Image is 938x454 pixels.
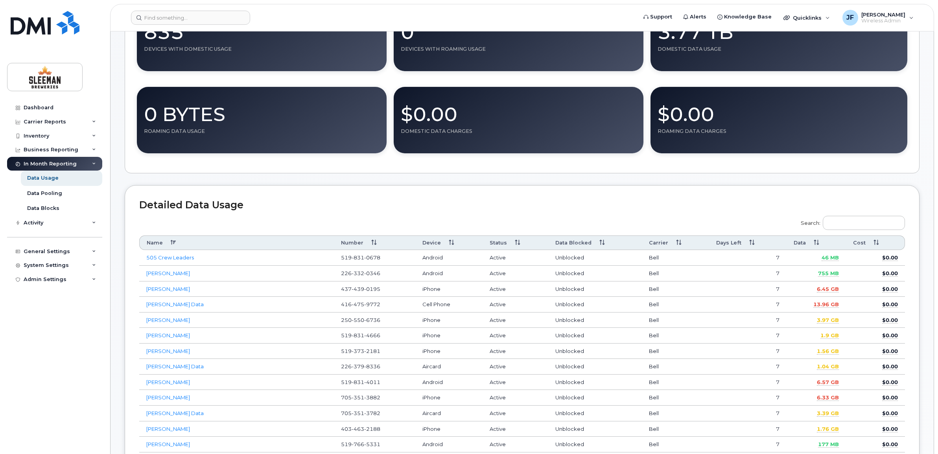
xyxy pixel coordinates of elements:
[341,379,380,385] span: 519
[146,286,190,292] a: [PERSON_NAME]
[724,13,772,21] span: Knowledge Base
[846,13,854,22] span: JF
[709,390,786,406] td: 7
[548,250,642,266] td: Unblocked
[882,348,898,355] span: $0.00
[334,235,415,250] th: Number: activate to sort column ascending
[364,317,380,323] span: 6736
[642,421,709,437] td: Bell
[642,406,709,421] td: Bell
[415,312,483,328] td: iPhone
[709,312,786,328] td: 7
[139,235,334,250] th: Name: activate to sort column descending
[817,394,839,401] span: 6.33 GB
[352,441,364,447] span: 766
[548,312,642,328] td: Unblocked
[352,394,364,401] span: 351
[146,394,190,401] a: [PERSON_NAME]
[642,375,709,390] td: Bell
[146,348,190,354] a: [PERSON_NAME]
[548,328,642,344] td: Unblocked
[787,235,846,250] th: Data: activate to sort column ascending
[817,286,839,292] span: 6.45 GB
[352,286,364,292] span: 439
[709,281,786,297] td: 7
[690,13,706,21] span: Alerts
[401,94,636,128] div: $0.00
[415,328,483,344] td: iPhone
[548,359,642,375] td: Unblocked
[882,317,898,323] span: $0.00
[415,281,483,297] td: iPhone
[341,410,380,416] span: 705
[352,254,364,261] span: 831
[709,266,786,281] td: 7
[709,375,786,390] td: 7
[364,363,380,369] span: 8336
[709,359,786,375] td: 7
[642,312,709,328] td: Bell
[813,301,839,308] span: 13.96 GB
[364,270,380,276] span: 0346
[146,426,190,432] a: [PERSON_NAME]
[548,297,642,312] td: Unblocked
[483,375,548,390] td: Active
[144,128,380,134] div: Roaming Data Usage
[146,270,190,276] a: [PERSON_NAME]
[364,286,380,292] span: 0195
[415,359,483,375] td: Aircard
[483,390,548,406] td: Active
[548,281,642,297] td: Unblocked
[548,344,642,359] td: Unblocked
[709,235,786,250] th: Days Left: activate to sort column ascending
[415,406,483,421] td: Aircard
[352,363,364,369] span: 379
[642,437,709,452] td: Bell
[642,344,709,359] td: Bell
[341,363,380,369] span: 226
[658,128,900,134] div: Roaming Data Charges
[352,301,364,307] span: 475
[139,200,905,211] h2: Detailed Data Usage
[882,332,898,339] span: $0.00
[341,301,380,307] span: 416
[548,375,642,390] td: Unblocked
[364,410,380,416] span: 3782
[364,394,380,401] span: 3882
[882,410,898,417] span: $0.00
[364,379,380,385] span: 4011
[146,301,204,307] a: [PERSON_NAME] Data
[146,363,204,369] a: [PERSON_NAME] Data
[793,15,822,21] span: Quicklinks
[483,344,548,359] td: Active
[709,406,786,421] td: 7
[709,344,786,359] td: 7
[709,328,786,344] td: 7
[642,281,709,297] td: Bell
[483,250,548,266] td: Active
[352,348,364,354] span: 373
[144,94,380,128] div: 0 Bytes
[364,301,380,307] span: 9772
[341,394,380,401] span: 705
[341,286,380,292] span: 437
[483,266,548,281] td: Active
[709,250,786,266] td: 7
[642,390,709,406] td: Bell
[882,301,898,308] span: $0.00
[483,235,548,250] th: Status: activate to sort column ascending
[861,11,905,18] span: [PERSON_NAME]
[796,211,905,233] label: Search:
[483,328,548,344] td: Active
[483,297,548,312] td: Active
[817,363,839,370] span: 1.04 GB
[352,379,364,385] span: 831
[415,421,483,437] td: iPhone
[658,94,900,128] div: $0.00
[548,437,642,452] td: Unblocked
[817,410,839,417] span: 3.39 GB
[642,297,709,312] td: Bell
[415,235,483,250] th: Device: activate to sort column ascending
[817,348,839,355] span: 1.56 GB
[341,254,380,261] span: 519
